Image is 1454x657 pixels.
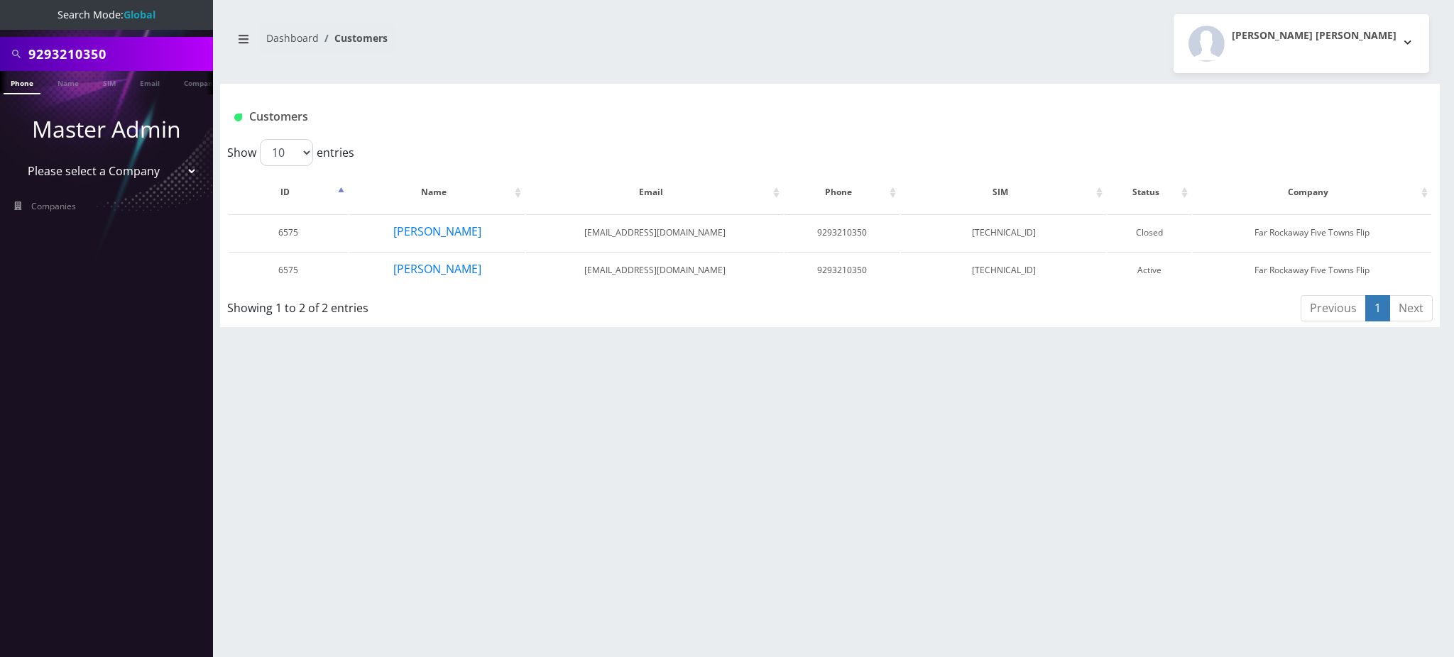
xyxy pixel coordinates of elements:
th: Phone: activate to sort column ascending [785,172,900,213]
td: Far Rockaway Five Towns Flip [1193,252,1431,288]
a: Name [50,71,86,93]
td: 6575 [229,214,348,250]
span: Companies [31,200,76,212]
div: Showing 1 to 2 of 2 entries [227,294,719,316]
td: 9293210350 [785,252,900,288]
td: 9293210350 [785,214,900,250]
button: [PERSON_NAME] [393,222,482,241]
strong: Global [124,8,155,21]
a: 1 [1365,295,1390,321]
h2: [PERSON_NAME] [PERSON_NAME] [1232,30,1396,42]
td: Active [1108,252,1191,288]
a: SIM [96,71,123,93]
nav: breadcrumb [231,23,819,64]
li: Customers [319,31,388,45]
td: [EMAIL_ADDRESS][DOMAIN_NAME] [526,252,783,288]
button: [PERSON_NAME] [PERSON_NAME] [1174,14,1429,73]
td: [TECHNICAL_ID] [901,214,1105,250]
button: [PERSON_NAME] [393,260,482,278]
select: Showentries [260,139,313,166]
th: ID: activate to sort column descending [229,172,348,213]
th: Name: activate to sort column ascending [349,172,525,213]
label: Show entries [227,139,354,166]
a: Email [133,71,167,93]
a: Company [177,71,224,93]
span: Search Mode: [58,8,155,21]
th: SIM: activate to sort column ascending [901,172,1105,213]
td: Far Rockaway Five Towns Flip [1193,214,1431,250]
td: [TECHNICAL_ID] [901,252,1105,288]
th: Company: activate to sort column ascending [1193,172,1431,213]
h1: Customers [234,110,1223,123]
a: Phone [4,71,40,94]
th: Status: activate to sort column ascending [1108,172,1191,213]
td: [EMAIL_ADDRESS][DOMAIN_NAME] [526,214,783,250]
td: Closed [1108,214,1191,250]
a: Dashboard [266,31,319,45]
input: Search All Companies [28,40,209,67]
td: 6575 [229,252,348,288]
th: Email: activate to sort column ascending [526,172,783,213]
a: Previous [1301,295,1366,321]
a: Next [1389,295,1433,321]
